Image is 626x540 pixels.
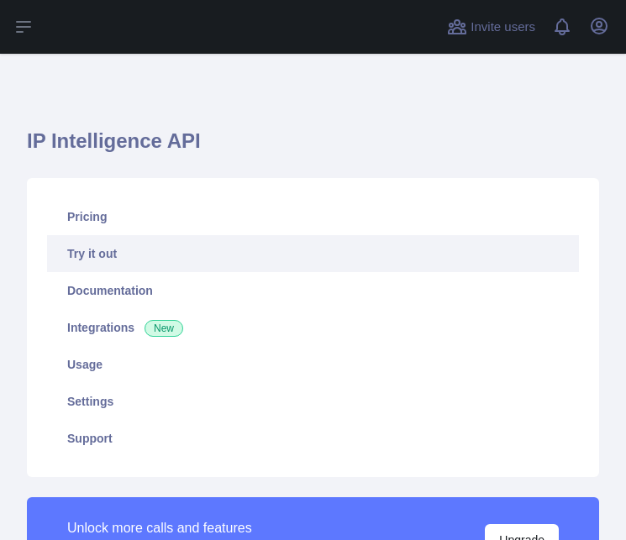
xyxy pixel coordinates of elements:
[67,518,397,538] div: Unlock more calls and features
[471,18,535,37] span: Invite users
[47,383,579,420] a: Settings
[47,309,579,346] a: Integrations New
[27,128,599,168] h1: IP Intelligence API
[47,272,579,309] a: Documentation
[47,346,579,383] a: Usage
[47,420,579,457] a: Support
[47,198,579,235] a: Pricing
[47,235,579,272] a: Try it out
[145,320,183,337] span: New
[444,13,539,40] button: Invite users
